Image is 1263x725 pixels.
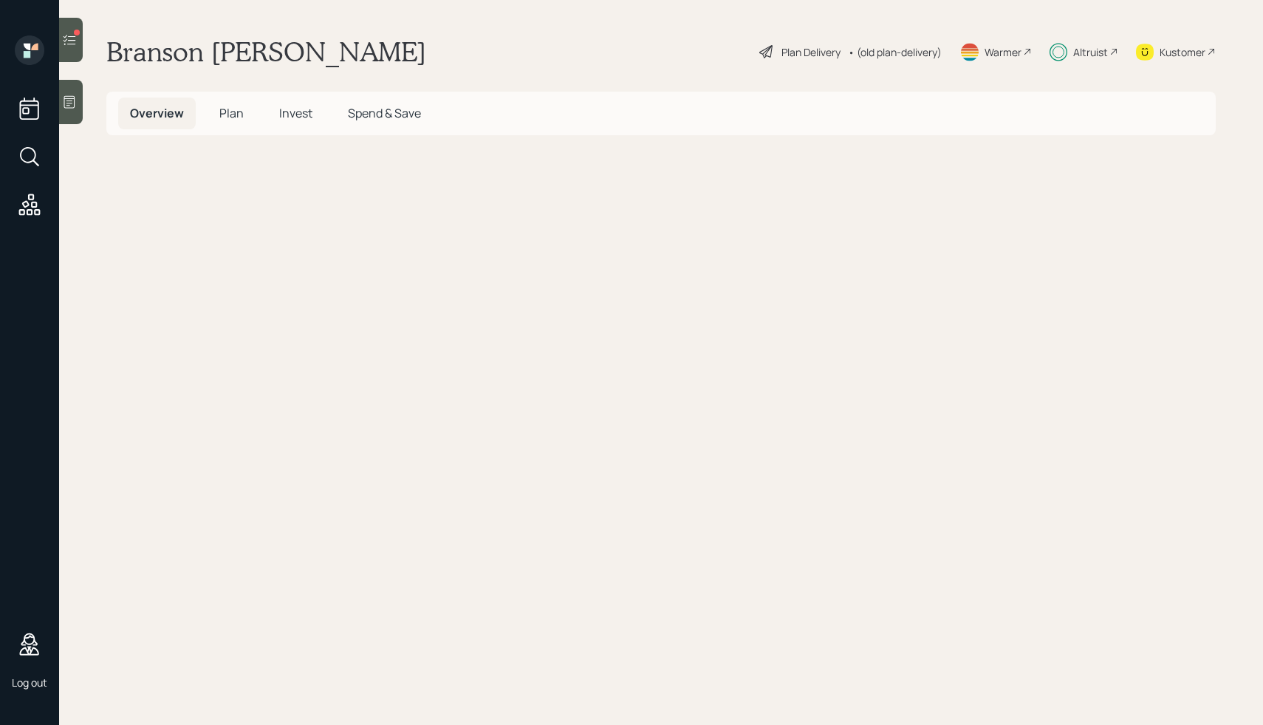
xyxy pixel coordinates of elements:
[106,35,426,68] h1: Branson [PERSON_NAME]
[781,44,841,60] div: Plan Delivery
[348,105,421,121] span: Spend & Save
[130,105,184,121] span: Overview
[848,44,942,60] div: • (old plan-delivery)
[219,105,244,121] span: Plan
[1073,44,1108,60] div: Altruist
[12,675,47,690] div: Log out
[985,44,1021,60] div: Warmer
[279,105,312,121] span: Invest
[1160,44,1205,60] div: Kustomer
